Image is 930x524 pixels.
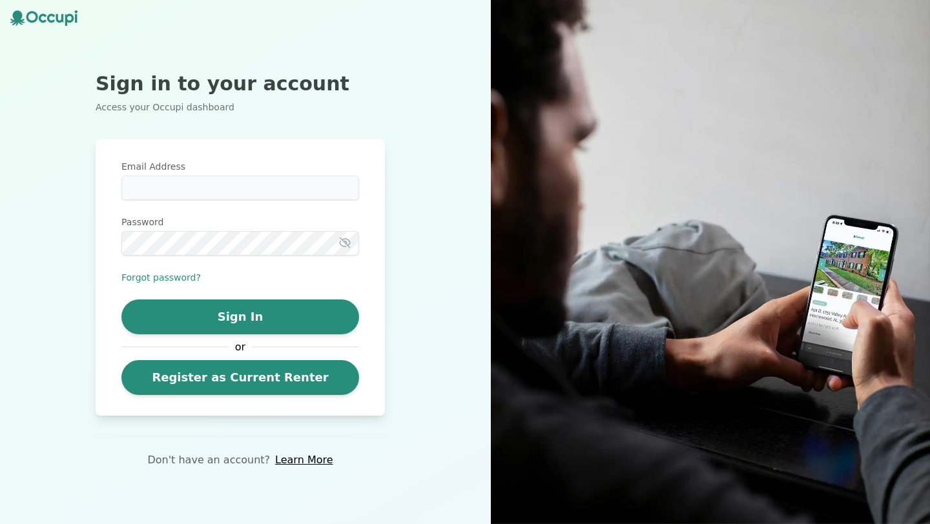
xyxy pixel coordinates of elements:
label: Password [121,216,359,228]
a: Register as Current Renter [121,360,359,395]
a: Learn More [275,452,333,468]
span: or [229,339,252,355]
h2: Sign in to your account [96,72,385,96]
label: Email Address [121,160,359,173]
button: Forgot password? [121,271,201,284]
p: Don't have an account? [147,452,270,468]
button: Sign In [121,299,359,334]
p: Access your Occupi dashboard [96,101,385,114]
